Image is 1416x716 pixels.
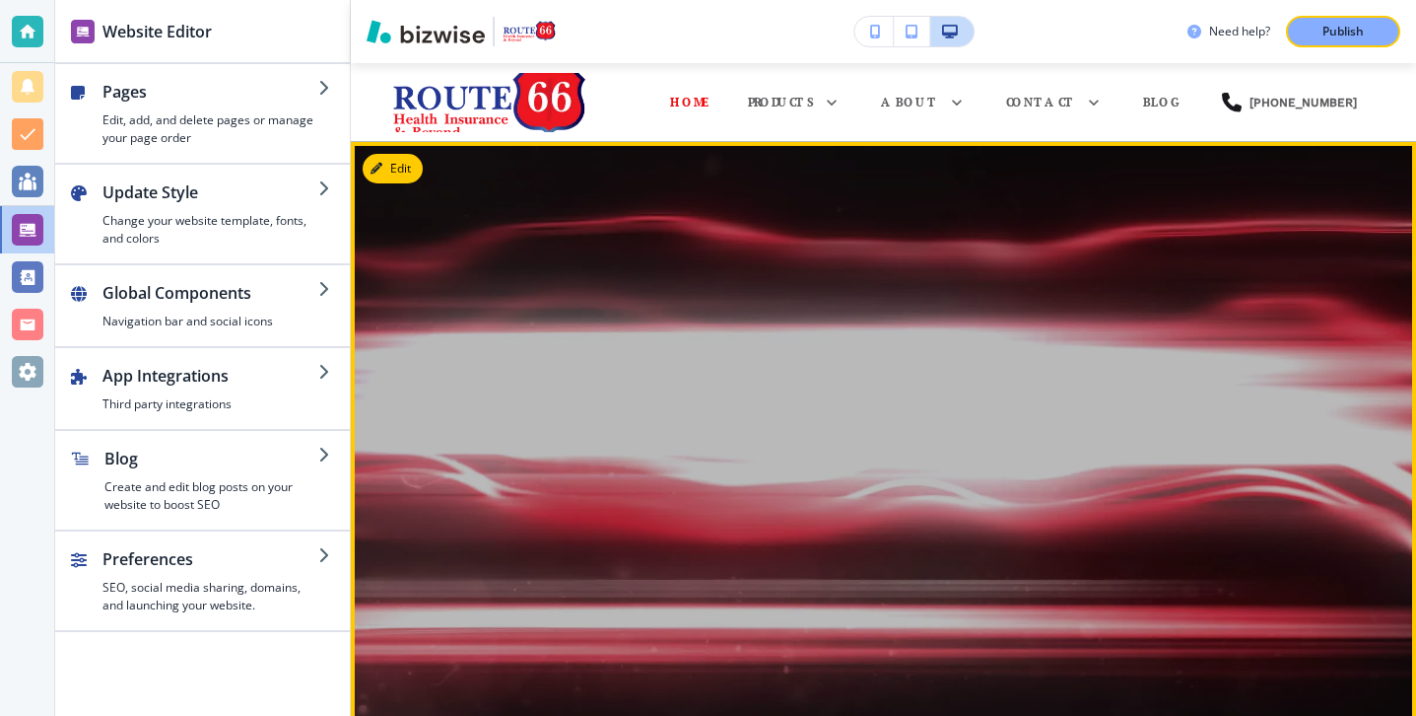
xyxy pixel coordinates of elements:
[102,111,318,147] h4: Edit, add, and delete pages or manage your page order
[55,431,350,530] button: BlogCreate and edit blog posts on your website to boost SEO
[55,64,350,163] button: PagesEdit, add, and delete pages or manage your page order
[503,21,556,42] img: Your Logo
[881,94,939,111] p: About
[71,20,95,43] img: editor icon
[55,532,350,630] button: PreferencesSEO, social media sharing, domains, and launching your website.
[390,73,587,132] img: Route 66 Health Insurance and Beyond
[1222,73,1357,132] a: [PHONE_NUMBER]
[104,447,318,470] h2: Blog
[748,94,814,111] p: Products
[102,212,318,248] h4: Change your website template, fonts, and colors
[1322,23,1364,40] p: Publish
[1143,94,1182,111] p: Blog
[363,154,423,183] button: Edit
[102,313,318,330] h4: Navigation bar and social icons
[102,281,318,305] h2: Global Components
[1209,23,1270,40] h3: Need help?
[55,265,350,346] button: Global ComponentsNavigation bar and social icons
[55,165,350,263] button: Update StyleChange your website template, fonts, and colors
[102,20,212,43] h2: Website Editor
[104,478,318,514] h4: Create and edit blog posts on your website to boost SEO
[102,547,318,571] h2: Preferences
[102,395,318,413] h4: Third party integrations
[102,364,318,388] h2: App Integrations
[1006,94,1076,111] p: Contact
[102,180,318,204] h2: Update Style
[102,579,318,614] h4: SEO, social media sharing, domains, and launching your website.
[367,20,485,43] img: Bizwise Logo
[102,80,318,104] h2: Pages
[670,94,708,111] p: Home
[1286,16,1400,47] button: Publish
[55,348,350,429] button: App IntegrationsThird party integrations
